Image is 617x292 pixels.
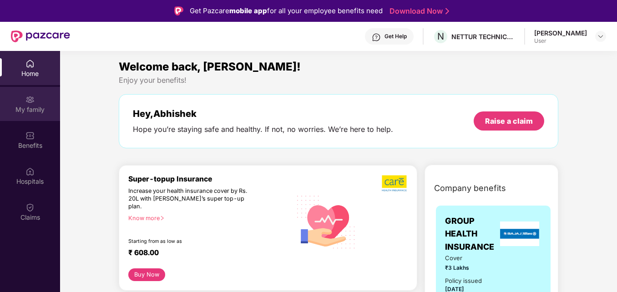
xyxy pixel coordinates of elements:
[128,268,165,282] button: Buy Now
[445,6,449,16] img: Stroke
[133,125,393,134] div: Hope you’re staying safe and healthy. If not, no worries. We’re here to help.
[500,222,539,246] img: insurerLogo
[451,32,515,41] div: NETTUR TECHNICAL TRAINING FOUNDATION
[119,76,558,85] div: Enjoy your benefits!
[445,276,482,286] div: Policy issued
[11,30,70,42] img: New Pazcare Logo
[291,186,361,257] img: svg+xml;base64,PHN2ZyB4bWxucz0iaHR0cDovL3d3dy53My5vcmcvMjAwMC9zdmciIHhtbG5zOnhsaW5rPSJodHRwOi8vd3...
[434,182,506,195] span: Company benefits
[128,238,253,245] div: Starting from as low as
[445,253,487,263] span: Cover
[128,175,291,183] div: Super-topup Insurance
[384,33,407,40] div: Get Help
[174,6,183,15] img: Logo
[25,59,35,68] img: svg+xml;base64,PHN2ZyBpZD0iSG9tZSIgeG1sbnM9Imh0dHA6Ly93d3cudzMub3JnLzIwMDAvc3ZnIiB3aWR0aD0iMjAiIG...
[229,6,267,15] strong: mobile app
[534,29,587,37] div: [PERSON_NAME]
[160,216,165,221] span: right
[445,215,498,253] span: GROUP HEALTH INSURANCE
[25,167,35,176] img: svg+xml;base64,PHN2ZyBpZD0iSG9zcGl0YWxzIiB4bWxucz0iaHR0cDovL3d3dy53My5vcmcvMjAwMC9zdmciIHdpZHRoPS...
[445,264,487,272] span: ₹3 Lakhs
[25,95,35,104] img: svg+xml;base64,PHN2ZyB3aWR0aD0iMjAiIGhlaWdodD0iMjAiIHZpZXdCb3g9IjAgMCAyMCAyMCIgZmlsbD0ibm9uZSIgeG...
[389,6,446,16] a: Download Now
[25,203,35,212] img: svg+xml;base64,PHN2ZyBpZD0iQ2xhaW0iIHhtbG5zPSJodHRwOi8vd3d3LnczLm9yZy8yMDAwL3N2ZyIgd2lkdGg9IjIwIi...
[128,248,282,259] div: ₹ 608.00
[437,31,444,42] span: N
[597,33,604,40] img: svg+xml;base64,PHN2ZyBpZD0iRHJvcGRvd24tMzJ4MzIiIHhtbG5zPSJodHRwOi8vd3d3LnczLm9yZy8yMDAwL3N2ZyIgd2...
[382,175,408,192] img: b5dec4f62d2307b9de63beb79f102df3.png
[128,187,252,211] div: Increase your health insurance cover by Rs. 20L with [PERSON_NAME]’s super top-up plan.
[133,108,393,119] div: Hey, Abhishek
[190,5,383,16] div: Get Pazcare for all your employee benefits need
[534,37,587,45] div: User
[485,116,533,126] div: Raise a claim
[128,215,286,221] div: Know more
[25,131,35,140] img: svg+xml;base64,PHN2ZyBpZD0iQmVuZWZpdHMiIHhtbG5zPSJodHRwOi8vd3d3LnczLm9yZy8yMDAwL3N2ZyIgd2lkdGg9Ij...
[119,60,301,73] span: Welcome back, [PERSON_NAME]!
[372,33,381,42] img: svg+xml;base64,PHN2ZyBpZD0iSGVscC0zMngzMiIgeG1sbnM9Imh0dHA6Ly93d3cudzMub3JnLzIwMDAvc3ZnIiB3aWR0aD...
